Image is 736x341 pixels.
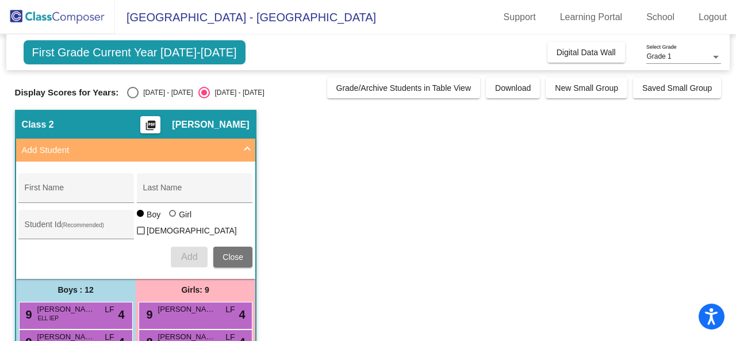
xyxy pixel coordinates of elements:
[225,304,235,316] span: LF
[22,144,236,157] mat-panel-title: Add Student
[646,52,671,60] span: Grade 1
[143,187,247,197] input: Last Name
[555,83,618,93] span: New Small Group
[37,304,95,315] span: [PERSON_NAME]
[118,306,124,323] span: 4
[127,87,264,98] mat-radio-group: Select an option
[547,42,625,63] button: Digital Data Wall
[25,187,128,197] input: First Name
[140,116,160,133] button: Print Students Details
[495,83,531,93] span: Download
[546,78,627,98] button: New Small Group
[494,8,545,26] a: Support
[557,48,616,57] span: Digital Data Wall
[38,314,59,323] span: ELL IEP
[22,119,54,131] span: Class 2
[16,139,255,162] mat-expansion-panel-header: Add Student
[239,306,245,323] span: 4
[15,87,119,98] span: Display Scores for Years:
[146,209,160,220] div: Boy
[213,247,252,267] button: Close
[178,209,191,220] div: Girl
[642,83,712,93] span: Saved Small Group
[16,162,255,278] div: Add Student
[147,224,237,237] span: [DEMOGRAPHIC_DATA]
[16,279,136,302] div: Boys : 12
[336,83,471,93] span: Grade/Archive Students in Table View
[181,252,197,262] span: Add
[105,304,114,316] span: LF
[223,252,243,262] span: Close
[23,308,32,321] span: 9
[210,87,264,98] div: [DATE] - [DATE]
[637,8,684,26] a: School
[144,120,158,136] mat-icon: picture_as_pdf
[327,78,481,98] button: Grade/Archive Students in Table View
[158,304,216,315] span: [PERSON_NAME]
[172,119,249,131] span: [PERSON_NAME]
[551,8,632,26] a: Learning Portal
[24,40,246,64] span: First Grade Current Year [DATE]-[DATE]
[136,279,255,302] div: Girls: 9
[486,78,540,98] button: Download
[115,8,376,26] span: [GEOGRAPHIC_DATA] - [GEOGRAPHIC_DATA]
[633,78,721,98] button: Saved Small Group
[144,308,153,321] span: 9
[689,8,736,26] a: Logout
[171,247,208,267] button: Add
[25,224,128,233] input: Student Id
[139,87,193,98] div: [DATE] - [DATE]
